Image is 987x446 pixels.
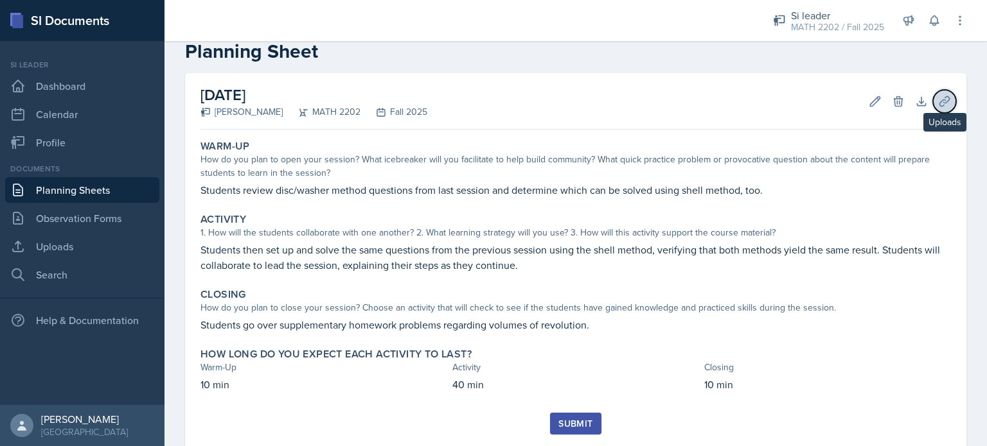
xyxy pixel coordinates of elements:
[200,361,447,374] div: Warm-Up
[452,377,699,392] p: 40 min
[5,262,159,287] a: Search
[200,288,246,301] label: Closing
[704,377,951,392] p: 10 min
[200,83,427,107] h2: [DATE]
[200,213,246,226] label: Activity
[791,21,884,34] div: MATH 2202 / Fall 2025
[704,361,951,374] div: Closing
[200,105,283,119] div: [PERSON_NAME]
[200,182,951,198] p: Students review disc/washer method questions from last session and determine which can be solved ...
[200,301,951,314] div: How do you plan to close your session? Choose an activity that will check to see if the students ...
[5,73,159,99] a: Dashboard
[558,418,592,429] div: Submit
[5,205,159,231] a: Observation Forms
[791,8,884,23] div: Si leader
[5,59,159,71] div: Si leader
[360,105,427,119] div: Fall 2025
[200,348,472,361] label: How long do you expect each activity to last?
[200,377,447,392] p: 10 min
[933,90,956,113] button: Uploads
[200,140,250,153] label: Warm-Up
[5,101,159,127] a: Calendar
[5,163,159,175] div: Documents
[550,413,601,434] button: Submit
[200,153,951,180] div: How do you plan to open your session? What icebreaker will you facilitate to help build community...
[5,307,159,333] div: Help & Documentation
[452,361,699,374] div: Activity
[200,317,951,332] p: Students go over supplementary homework problems regarding volumes of revolution.
[41,425,128,438] div: [GEOGRAPHIC_DATA]
[185,40,966,63] h2: Planning Sheet
[283,105,360,119] div: MATH 2202
[200,226,951,239] div: 1. How will the students collaborate with one another? 2. What learning strategy will you use? 3....
[200,242,951,273] p: Students then set up and solve the same questions from the previous session using the shell metho...
[5,130,159,155] a: Profile
[41,413,128,425] div: [PERSON_NAME]
[5,234,159,259] a: Uploads
[5,177,159,203] a: Planning Sheets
